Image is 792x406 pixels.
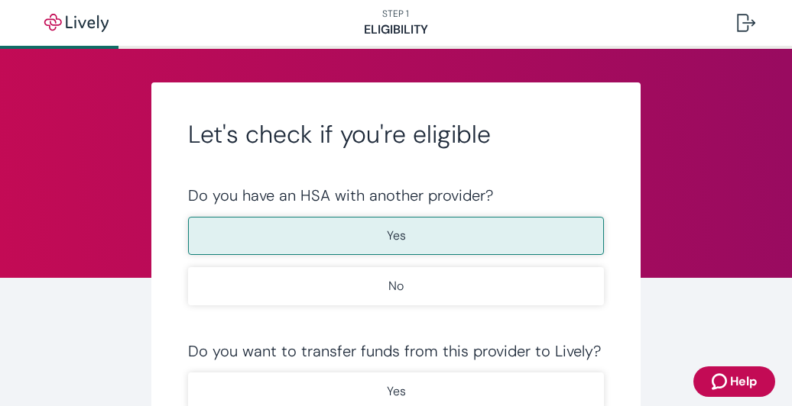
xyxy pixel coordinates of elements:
p: No [388,277,404,295]
p: Yes [387,382,406,401]
h2: Let's check if you're eligible [188,119,604,150]
button: Zendesk support iconHelp [693,366,775,397]
button: Yes [188,217,604,255]
p: Yes [387,227,406,245]
button: Log out [725,5,768,41]
button: No [188,267,604,305]
span: Help [730,372,757,391]
div: Do you have an HSA with another provider? [188,186,604,205]
img: Lively [34,14,119,32]
svg: Zendesk support icon [712,372,730,391]
div: Do you want to transfer funds from this provider to Lively? [188,342,604,360]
